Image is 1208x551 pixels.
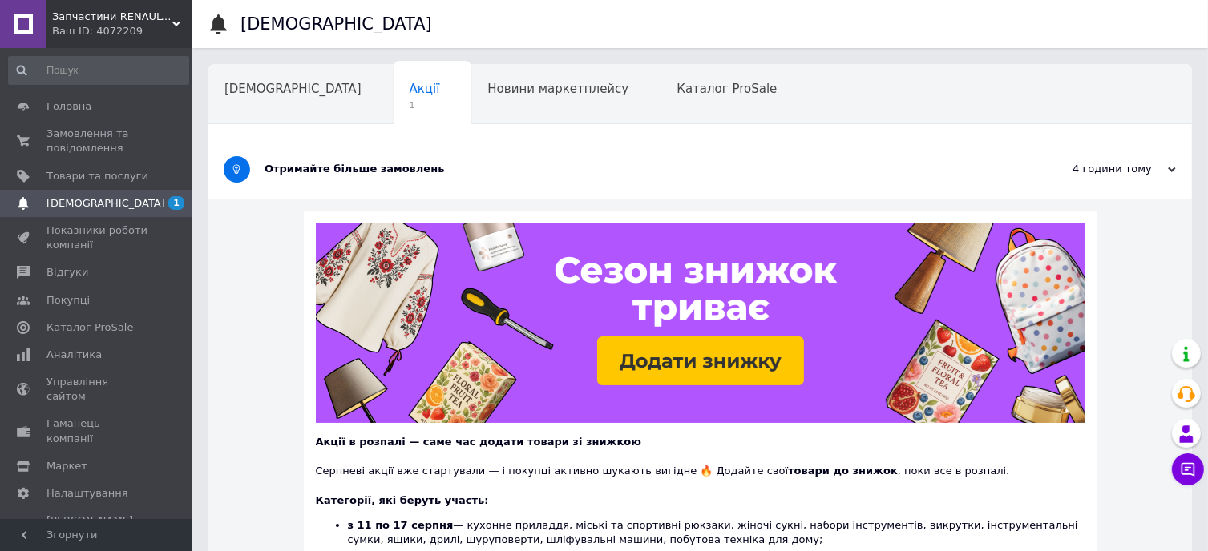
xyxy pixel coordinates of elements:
[1016,162,1176,176] div: 4 години тому
[46,459,87,473] span: Маркет
[46,416,148,445] span: Гаманець компанії
[52,10,172,24] span: Запчастини RENAULT MASTER (Opel, Nissan)
[410,82,440,96] span: Акції
[46,169,148,183] span: Товари та послуги
[46,196,165,211] span: [DEMOGRAPHIC_DATA]
[8,56,189,85] input: Пошук
[348,519,454,531] b: з 11 по 17 серпня
[224,82,362,96] span: [DEMOGRAPHIC_DATA]
[52,24,192,38] div: Ваш ID: 4072209
[240,14,432,34] h1: [DEMOGRAPHIC_DATA]
[487,82,628,96] span: Новини маркетплейсу
[46,265,88,280] span: Відгуки
[46,375,148,404] span: Управління сайтом
[410,99,440,111] span: 1
[46,99,91,114] span: Головна
[316,449,1085,478] div: Серпневі акції вже стартували — і покупці активно шукають вигідне 🔥 Додайте свої , поки все в роз...
[46,320,133,335] span: Каталог ProSale
[677,82,777,96] span: Каталог ProSale
[46,127,148,155] span: Замовлення та повідомлення
[46,348,102,362] span: Аналітика
[46,223,148,252] span: Показники роботи компанії
[265,162,1016,176] div: Отримайте більше замовлень
[1172,453,1204,485] button: Чат з покупцем
[46,293,90,308] span: Покупці
[788,465,898,477] b: товари до знижок
[316,494,489,506] b: Категорії, які беруть участь:
[168,196,184,210] span: 1
[46,486,128,501] span: Налаштування
[316,436,641,448] b: Акції в розпалі — саме час додати товари зі знижкою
